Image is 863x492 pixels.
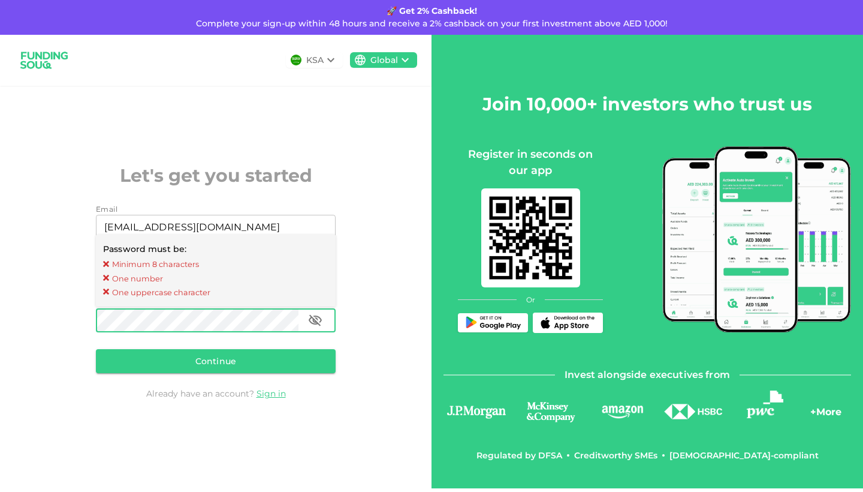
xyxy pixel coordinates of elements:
[112,257,328,270] span: Minimum 8 characters
[600,404,645,419] img: logo
[574,449,657,461] div: Creditworthy SMEs
[458,146,603,179] div: Register in seconds on our app
[96,205,117,214] span: Email
[196,18,668,29] span: Complete your sign-up within 48 hours and receive a 2% cashback on your first investment above AE...
[747,391,783,418] img: logo
[538,316,598,330] img: App Store
[565,367,730,383] span: Invest alongside executives from
[257,388,286,399] a: Sign in
[96,388,336,400] div: Already have an account?
[526,295,535,305] span: Or
[482,91,812,118] h2: Join 10,000+ investors who trust us
[96,349,336,373] button: Continue
[662,146,851,332] img: mobile-app
[96,162,336,189] h2: Let's get you started
[370,54,398,67] div: Global
[112,272,328,284] span: One number
[96,215,322,239] input: email
[810,405,841,425] div: + More
[463,316,523,330] img: Play Store
[663,404,723,420] img: logo
[96,308,298,332] input: password
[103,244,186,254] span: Password must be:
[14,44,74,76] img: logo
[669,449,819,461] div: [DEMOGRAPHIC_DATA]-compliant
[476,449,562,461] div: Regulated by DFSA
[443,403,509,420] img: logo
[387,5,477,16] strong: 🚀 Get 2% Cashback!
[291,55,301,65] img: flag-sa.b9a346574cdc8950dd34b50780441f57.svg
[515,400,586,424] img: logo
[306,54,324,67] div: KSA
[481,188,580,287] img: mobile-app
[112,286,328,298] span: One uppercase character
